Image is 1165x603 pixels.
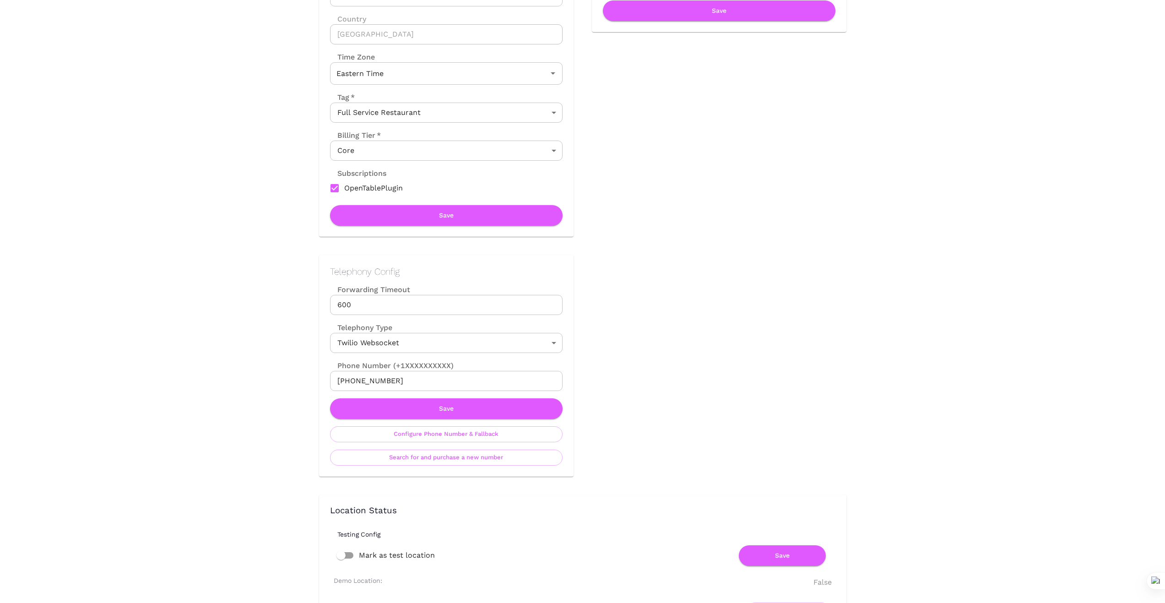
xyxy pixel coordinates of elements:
div: Core [330,141,563,161]
button: Open [547,67,559,80]
button: Save [739,545,826,566]
label: Forwarding Timeout [330,284,563,295]
label: Country [330,14,563,24]
div: Twilio Websocket [330,333,563,353]
button: Save [330,398,563,419]
button: Save [603,0,835,21]
label: Time Zone [330,52,563,62]
button: Configure Phone Number & Fallback [330,426,563,442]
label: Billing Tier [330,130,381,141]
div: False [813,577,832,588]
span: Mark as test location [359,550,435,561]
button: Save [330,205,563,226]
button: Search for and purchase a new number [330,450,563,466]
label: Subscriptions [330,168,386,179]
h6: Demo Location: [334,577,382,584]
div: Full Service Restaurant [330,103,563,123]
h2: Telephony Config [330,266,563,277]
label: Phone Number (+1XXXXXXXXXX) [330,360,563,371]
label: Tag [330,92,355,103]
h3: Location Status [330,506,835,516]
label: Telephony Type [330,322,392,333]
span: OpenTablePlugin [344,183,403,194]
h6: Testing Config [337,531,843,538]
